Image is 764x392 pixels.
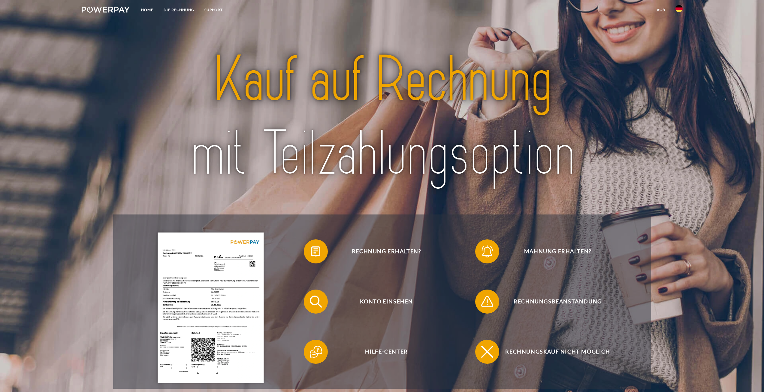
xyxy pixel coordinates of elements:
img: qb_bill.svg [308,244,323,259]
button: Hilfe-Center [304,340,460,364]
span: Konto einsehen [313,290,460,314]
span: Rechnung erhalten? [313,239,460,263]
button: Rechnungsbeanstandung [475,290,631,314]
button: Rechnung erhalten? [304,239,460,263]
a: SUPPORT [199,5,228,15]
span: Rechnungskauf nicht möglich [484,340,631,364]
span: Mahnung erhalten? [484,239,631,263]
button: Konto einsehen [304,290,460,314]
img: logo-powerpay-white.svg [82,7,130,13]
img: qb_warning.svg [480,294,495,309]
span: Hilfe-Center [313,340,460,364]
a: agb [652,5,670,15]
a: DIE RECHNUNG [159,5,199,15]
button: Rechnungskauf nicht möglich [475,340,631,364]
img: qb_bell.svg [480,244,495,259]
a: Home [136,5,159,15]
img: qb_close.svg [480,344,495,359]
img: single_invoice_powerpay_de.jpg [158,232,264,383]
span: Rechnungsbeanstandung [484,290,631,314]
img: qb_help.svg [308,344,323,359]
img: title-powerpay_de.svg [144,39,620,194]
button: Mahnung erhalten? [475,239,631,263]
img: qb_search.svg [308,294,323,309]
img: de [675,5,683,12]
